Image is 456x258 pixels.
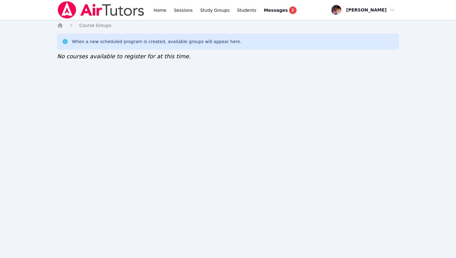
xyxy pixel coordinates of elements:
[57,53,191,60] span: No courses available to register for at this time.
[79,23,111,28] span: Course Groups
[72,38,242,45] div: When a new scheduled program is created, available groups will appear here.
[79,22,111,29] a: Course Groups
[57,22,399,29] nav: Breadcrumb
[289,7,297,14] span: 2
[57,1,145,19] img: Air Tutors
[264,7,288,13] span: Messages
